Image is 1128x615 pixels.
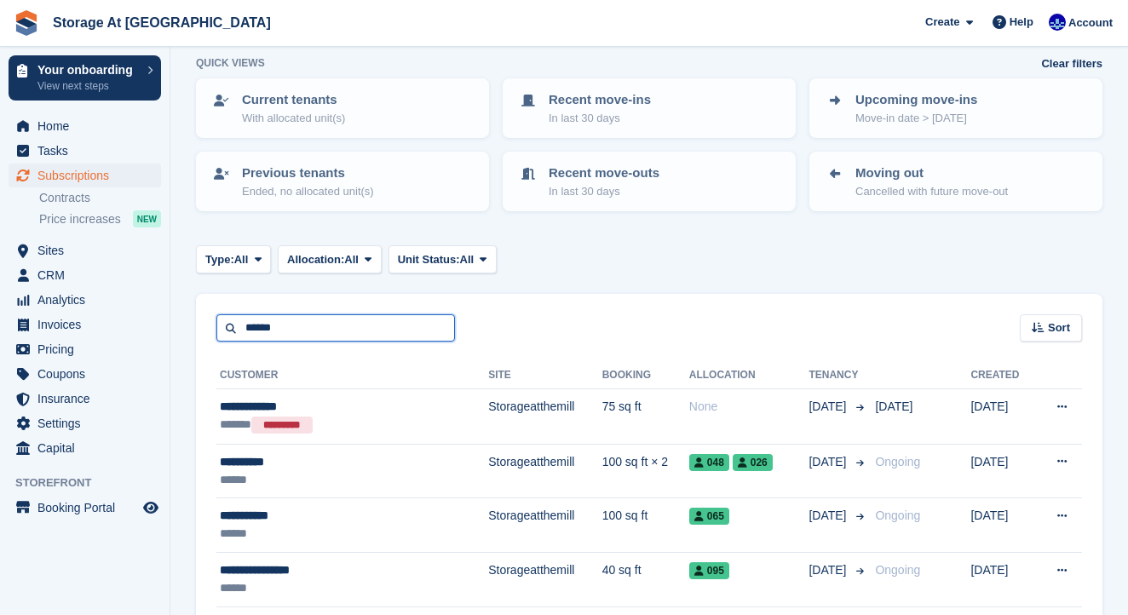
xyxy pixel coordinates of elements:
span: 095 [689,562,729,579]
button: Unit Status: All [388,245,497,273]
td: [DATE] [970,389,1034,445]
h6: Quick views [196,55,265,71]
span: Home [37,114,140,138]
a: Clear filters [1041,55,1102,72]
p: Move-in date > [DATE] [855,110,977,127]
span: [DATE] [809,398,849,416]
p: Previous tenants [242,164,374,183]
p: In last 30 days [549,183,659,200]
span: 065 [689,508,729,525]
p: Your onboarding [37,64,139,76]
a: menu [9,263,161,287]
td: Storageatthemill [488,498,601,553]
p: Recent move-outs [549,164,659,183]
a: menu [9,436,161,460]
th: Booking [602,362,689,389]
td: [DATE] [970,444,1034,498]
a: menu [9,239,161,262]
span: Capital [37,436,140,460]
a: menu [9,496,161,520]
p: Upcoming move-ins [855,90,977,110]
a: menu [9,288,161,312]
span: 026 [733,454,773,471]
span: Create [925,14,959,31]
span: Analytics [37,288,140,312]
span: Pricing [37,337,140,361]
a: Current tenants With allocated unit(s) [198,80,487,136]
a: menu [9,313,161,336]
span: Sort [1048,319,1070,336]
span: [DATE] [809,561,849,579]
span: 048 [689,454,729,471]
a: Storage At [GEOGRAPHIC_DATA] [46,9,278,37]
a: menu [9,411,161,435]
span: Subscriptions [37,164,140,187]
a: Recent move-ins In last 30 days [504,80,794,136]
a: menu [9,139,161,163]
span: [DATE] [875,399,912,413]
p: With allocated unit(s) [242,110,345,127]
span: [DATE] [809,453,849,471]
span: All [344,251,359,268]
td: [DATE] [970,552,1034,606]
th: Site [488,362,601,389]
span: Ongoing [875,509,920,522]
td: Storageatthemill [488,552,601,606]
td: [DATE] [970,498,1034,553]
span: Insurance [37,387,140,411]
span: [DATE] [809,507,849,525]
span: Invoices [37,313,140,336]
th: Allocation [689,362,809,389]
td: Storageatthemill [488,444,601,498]
span: Account [1068,14,1113,32]
td: 75 sq ft [602,389,689,445]
span: Ongoing [875,455,920,468]
a: Moving out Cancelled with future move-out [811,153,1101,210]
a: menu [9,164,161,187]
span: Help [1010,14,1033,31]
span: Sites [37,239,140,262]
td: 40 sq ft [602,552,689,606]
span: Allocation: [287,251,344,268]
p: View next steps [37,78,139,94]
td: Storageatthemill [488,389,601,445]
a: menu [9,362,161,386]
button: Allocation: All [278,245,382,273]
span: Booking Portal [37,496,140,520]
a: menu [9,387,161,411]
button: Type: All [196,245,271,273]
span: Price increases [39,211,121,227]
span: Ongoing [875,563,920,577]
td: 100 sq ft × 2 [602,444,689,498]
th: Tenancy [809,362,868,389]
a: Contracts [39,190,161,206]
a: menu [9,114,161,138]
p: Cancelled with future move-out [855,183,1008,200]
a: Price increases NEW [39,210,161,228]
a: Recent move-outs In last 30 days [504,153,794,210]
span: Type: [205,251,234,268]
p: Moving out [855,164,1008,183]
a: Previous tenants Ended, no allocated unit(s) [198,153,487,210]
p: Recent move-ins [549,90,651,110]
p: Current tenants [242,90,345,110]
span: All [460,251,475,268]
th: Customer [216,362,488,389]
span: CRM [37,263,140,287]
a: Your onboarding View next steps [9,55,161,101]
img: Seb Santiago [1049,14,1066,31]
p: Ended, no allocated unit(s) [242,183,374,200]
span: All [234,251,249,268]
div: None [689,398,809,416]
img: stora-icon-8386f47178a22dfd0bd8f6a31ec36ba5ce8667c1dd55bd0f319d3a0aa187defe.svg [14,10,39,36]
a: Upcoming move-ins Move-in date > [DATE] [811,80,1101,136]
a: Preview store [141,497,161,518]
span: Unit Status: [398,251,460,268]
a: menu [9,337,161,361]
span: Coupons [37,362,140,386]
div: NEW [133,210,161,227]
span: Tasks [37,139,140,163]
span: Settings [37,411,140,435]
td: 100 sq ft [602,498,689,553]
p: In last 30 days [549,110,651,127]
